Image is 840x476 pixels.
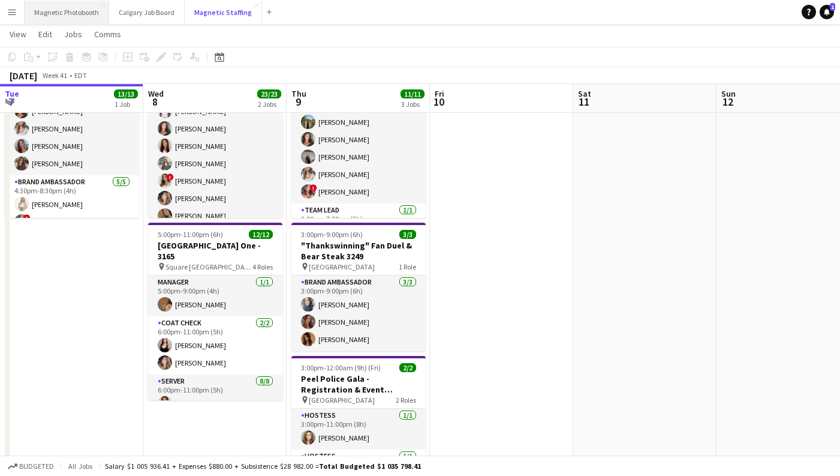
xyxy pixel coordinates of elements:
[291,223,426,351] app-job-card: 3:00pm-9:00pm (6h)3/3"Thankswinning" Fan Duel & Bear Steak 3249 [GEOGRAPHIC_DATA]1 RoleBrand Amba...
[291,240,426,262] h3: "Thankswinning" Fan Duel & Bear Steak 3249
[291,409,426,450] app-card-role: Hostess1/13:00pm-11:00pm (8h)[PERSON_NAME]
[74,71,87,80] div: EDT
[148,240,282,262] h3: [GEOGRAPHIC_DATA] One - 3165
[5,26,31,42] a: View
[249,230,273,239] span: 12/12
[10,70,37,82] div: [DATE]
[25,1,109,24] button: Magnetic Photobooth
[5,88,19,99] span: Tue
[319,462,421,471] span: Total Budgeted $1 035 798.41
[148,223,282,400] app-job-card: 5:00pm-11:00pm (6h)12/12[GEOGRAPHIC_DATA] One - 3165 Square [GEOGRAPHIC_DATA]4 RolesManager1/15:0...
[148,82,282,297] app-card-role: Brand Ambassador11/111:00pm-2:00pm (1h)[PERSON_NAME][PERSON_NAME][PERSON_NAME][PERSON_NAME]![PERS...
[576,95,591,109] span: 11
[578,88,591,99] span: Sat
[34,26,57,42] a: Edit
[105,462,421,471] div: Salary $1 005 936.41 + Expenses $880.00 + Subsistence $28 982.00 =
[291,40,426,218] app-job-card: 1:30pm-7:00pm (5h30m)6/6Sunlife Conference - Event Coordinators 3179 Ritz Carlton2 RolesTeam Lead...
[820,5,834,19] a: 1
[158,230,223,239] span: 5:00pm-11:00pm (6h)
[64,29,82,40] span: Jobs
[6,460,56,473] button: Budgeted
[257,89,281,98] span: 23/23
[252,262,273,271] span: 4 Roles
[396,396,416,405] span: 2 Roles
[114,89,138,98] span: 13/13
[401,89,424,98] span: 11/11
[5,175,139,286] app-card-role: Brand Ambassador5/54:30pm-8:30pm (4h)[PERSON_NAME]![PERSON_NAME]
[3,95,19,109] span: 7
[291,93,426,203] app-card-role: Team Lead5/51:30pm-5:30pm (4h)[PERSON_NAME][PERSON_NAME][PERSON_NAME][PERSON_NAME]![PERSON_NAME]
[5,82,139,175] app-card-role: Brand Ambassador4/43:00pm-7:00pm (4h)[PERSON_NAME][PERSON_NAME][PERSON_NAME][PERSON_NAME]
[291,203,426,244] app-card-role: Team Lead1/12:00pm-7:00pm (5h)
[310,184,317,191] span: !
[301,230,363,239] span: 3:00pm-9:00pm (6h)
[115,100,137,109] div: 1 Job
[291,276,426,351] app-card-role: Brand Ambassador3/33:00pm-9:00pm (6h)[PERSON_NAME][PERSON_NAME][PERSON_NAME]
[167,173,174,181] span: !
[719,95,736,109] span: 12
[830,3,835,11] span: 1
[148,40,282,218] app-job-card: 1:00pm-2:00pm (1h)11/11Olay Virtual Training Virtual1 RoleBrand Ambassador11/111:00pm-2:00pm (1h)...
[165,262,252,271] span: Square [GEOGRAPHIC_DATA]
[23,214,31,221] span: !
[399,363,416,372] span: 2/2
[309,396,375,405] span: [GEOGRAPHIC_DATA]
[401,100,424,109] div: 3 Jobs
[148,88,164,99] span: Wed
[59,26,87,42] a: Jobs
[66,462,95,471] span: All jobs
[435,88,444,99] span: Fri
[290,95,306,109] span: 9
[309,262,375,271] span: [GEOGRAPHIC_DATA]
[10,29,26,40] span: View
[399,230,416,239] span: 3/3
[721,88,736,99] span: Sun
[185,1,262,24] button: Magnetic Staffing
[40,71,70,80] span: Week 41
[301,363,381,372] span: 3:00pm-12:00am (9h) (Fri)
[19,462,54,471] span: Budgeted
[291,373,426,395] h3: Peel Police Gala - Registration & Event Support (3111)
[291,88,306,99] span: Thu
[258,100,281,109] div: 2 Jobs
[5,40,139,218] app-job-card: 3:00pm-12:00am (9h) (Wed)13/13Schinlder Event 3174 The Well4 RolesBrand Ambassador4/43:00pm-7:00p...
[148,316,282,375] app-card-role: Coat Check2/26:00pm-11:00pm (5h)[PERSON_NAME][PERSON_NAME]
[399,262,416,271] span: 1 Role
[148,276,282,316] app-card-role: Manager1/15:00pm-9:00pm (4h)[PERSON_NAME]
[94,29,121,40] span: Comms
[38,29,52,40] span: Edit
[109,1,185,24] button: Calgary Job Board
[146,95,164,109] span: 8
[433,95,444,109] span: 10
[89,26,126,42] a: Comms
